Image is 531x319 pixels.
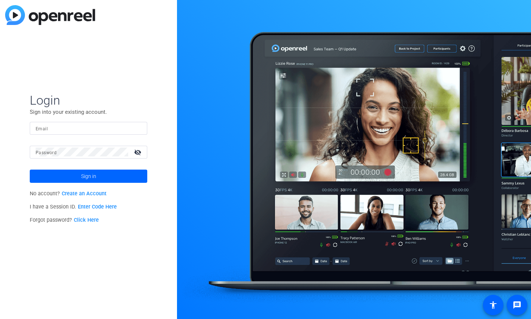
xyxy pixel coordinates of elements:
[30,191,106,197] span: No account?
[36,124,141,133] input: Enter Email Address
[30,108,147,116] p: Sign into your existing account.
[36,126,48,131] mat-label: Email
[513,301,521,309] mat-icon: message
[78,204,117,210] a: Enter Code Here
[30,93,147,108] span: Login
[5,5,95,25] img: blue-gradient.svg
[36,150,57,155] mat-label: Password
[30,170,147,183] button: Sign in
[74,217,99,223] a: Click Here
[130,147,147,157] mat-icon: visibility_off
[62,191,106,197] a: Create an Account
[30,217,99,223] span: Forgot password?
[81,167,96,185] span: Sign in
[30,204,117,210] span: I have a Session ID.
[489,301,498,309] mat-icon: accessibility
